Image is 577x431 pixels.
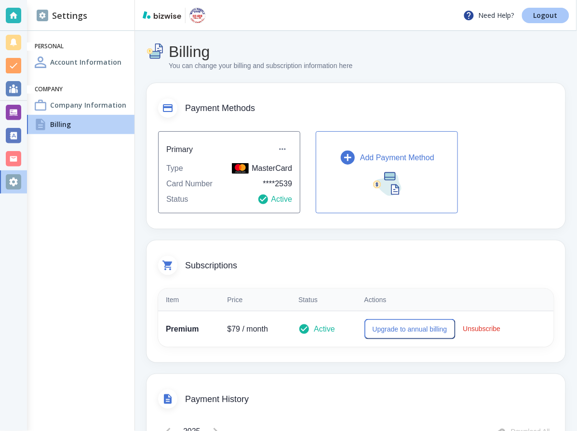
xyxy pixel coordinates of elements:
[360,152,434,164] p: Add Payment Method
[522,8,569,23] a: Logout
[27,53,134,72] a: Account InformationAccount Information
[50,57,121,67] h4: Account Information
[316,131,458,213] button: Add Payment Method
[189,8,205,23] img: White Marble Park
[257,194,292,205] p: Active
[166,178,213,190] p: Card Number
[364,319,456,339] button: Upgrade to annual billing
[459,319,505,338] button: Unsubscribe
[37,9,87,22] h2: Settings
[185,103,554,114] span: Payment Methods
[185,394,554,405] span: Payment History
[35,42,127,51] h6: Personal
[166,194,188,205] p: Status
[166,143,193,155] h6: Primary
[166,323,212,335] p: Premium
[463,10,514,21] p: Need Help?
[50,100,126,110] h4: Company Information
[357,289,554,311] th: Actions
[169,61,353,71] p: You can change your billing and subscription information here
[50,119,71,129] h4: Billing
[291,289,356,311] th: Status
[232,163,292,174] p: MasterCard
[158,289,219,311] th: Item
[147,42,165,61] img: Billing
[27,96,134,115] a: Company InformationCompany Information
[534,12,558,19] p: Logout
[27,115,134,134] a: BillingBilling
[232,163,249,174] img: MasterCard
[166,163,183,174] p: Type
[35,85,127,94] h6: Company
[143,11,181,19] img: bizwise
[185,261,554,271] span: Subscriptions
[37,10,48,21] img: DashboardSidebarSettings.svg
[219,289,291,311] th: Price
[314,323,335,335] p: Active
[227,323,283,335] p: $ 79 / month
[169,42,353,61] h4: Billing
